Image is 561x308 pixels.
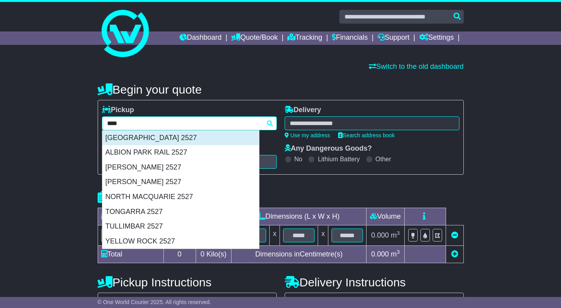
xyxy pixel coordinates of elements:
a: Switch to the old dashboard [369,63,463,70]
div: TONGARRA 2527 [102,205,259,219]
h4: Pickup Instructions [98,276,277,289]
a: Use my address [285,132,330,138]
td: Type [98,208,163,225]
td: Total [98,246,163,263]
div: NORTH MACQUARIE 2527 [102,190,259,205]
h4: Begin your quote [98,83,464,96]
a: Dashboard [180,31,222,45]
td: Dimensions (L x W x H) [231,208,367,225]
span: m [391,231,400,239]
td: x [318,225,328,246]
a: Search address book [338,132,395,138]
a: Remove this item [451,231,458,239]
label: Other [376,155,391,163]
label: Pickup [102,106,134,114]
span: m [391,250,400,258]
label: Lithium Battery [318,155,360,163]
label: Any Dangerous Goods? [285,144,372,153]
div: [GEOGRAPHIC_DATA] 2527 [102,131,259,146]
h4: Delivery Instructions [285,276,464,289]
td: x [270,225,280,246]
a: Settings [419,31,454,45]
div: [PERSON_NAME] 2527 [102,160,259,175]
td: Volume [367,208,405,225]
span: 0.000 [371,231,389,239]
label: Delivery [285,106,321,114]
div: TULLIMBAR 2527 [102,219,259,234]
div: YELLOW ROCK 2527 [102,234,259,249]
typeahead: Please provide city [102,116,277,130]
sup: 3 [397,230,400,236]
label: No [294,155,302,163]
div: [PERSON_NAME] 2527 [102,175,259,190]
span: 0 [200,250,204,258]
sup: 3 [397,249,400,255]
td: Dimensions in Centimetre(s) [231,246,367,263]
span: © One World Courier 2025. All rights reserved. [98,299,211,305]
a: Quote/Book [231,31,278,45]
a: Financials [332,31,368,45]
span: 0.000 [371,250,389,258]
a: Support [378,31,409,45]
h4: Package details | [98,191,196,204]
td: Kilo(s) [196,246,231,263]
div: ALBION PARK RAIL 2527 [102,145,259,160]
a: Tracking [287,31,322,45]
a: Add new item [451,250,458,258]
td: 0 [163,246,196,263]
